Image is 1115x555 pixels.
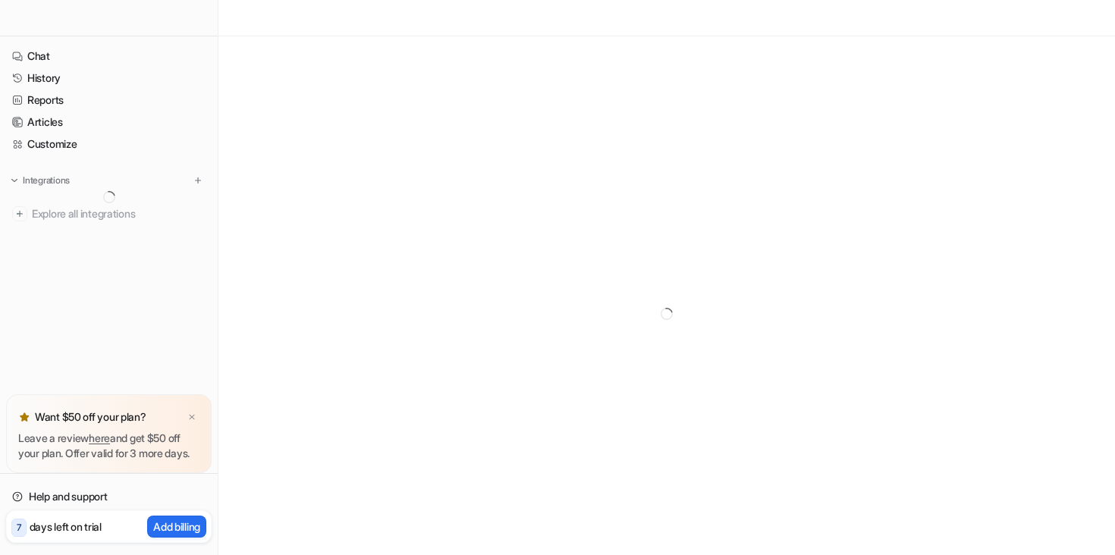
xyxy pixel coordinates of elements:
[32,202,206,226] span: Explore all integrations
[187,412,196,422] img: x
[35,409,146,425] p: Want $50 off your plan?
[23,174,70,187] p: Integrations
[12,206,27,221] img: explore all integrations
[147,516,206,538] button: Add billing
[6,203,212,224] a: Explore all integrations
[6,67,212,89] a: History
[9,175,20,186] img: expand menu
[18,431,199,461] p: Leave a review and get $50 off your plan. Offer valid for 3 more days.
[6,173,74,188] button: Integrations
[18,411,30,423] img: star
[6,111,212,133] a: Articles
[6,133,212,155] a: Customize
[6,45,212,67] a: Chat
[153,519,200,535] p: Add billing
[89,431,110,444] a: here
[6,89,212,111] a: Reports
[30,519,102,535] p: days left on trial
[193,175,203,186] img: menu_add.svg
[6,486,212,507] a: Help and support
[17,521,21,535] p: 7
